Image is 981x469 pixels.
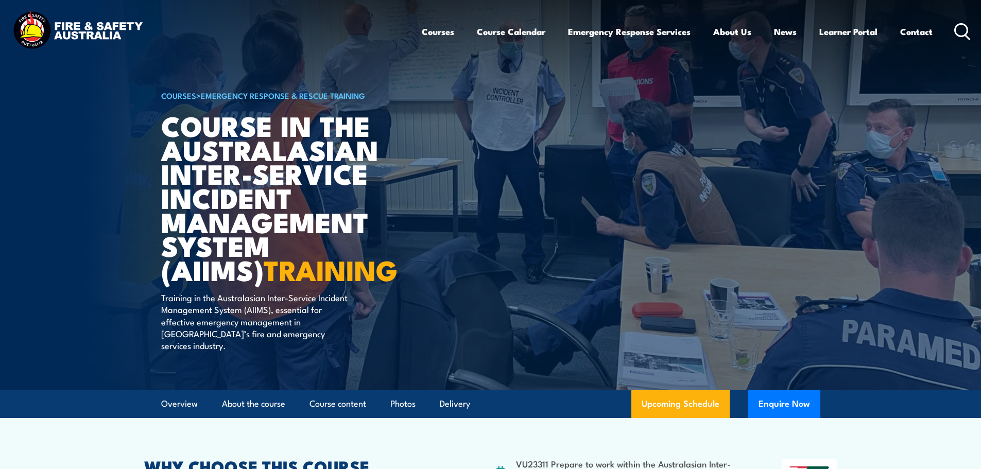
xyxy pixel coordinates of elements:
a: Emergency Response Services [568,18,691,45]
a: About the course [222,390,285,418]
p: Training in the Australasian Inter-Service Incident Management System (AIIMS), essential for effe... [161,291,349,352]
a: Contact [900,18,933,45]
a: Course content [309,390,366,418]
a: Overview [161,390,198,418]
button: Enquire Now [748,390,820,418]
a: Course Calendar [477,18,545,45]
a: Learner Portal [819,18,877,45]
a: Delivery [440,390,470,418]
a: Emergency Response & Rescue Training [201,90,365,101]
strong: TRAINING [264,248,398,290]
a: Courses [422,18,454,45]
h6: > [161,89,416,101]
a: About Us [713,18,751,45]
a: News [774,18,797,45]
h1: Course in the Australasian Inter-service Incident Management System (AIIMS) [161,113,416,282]
a: COURSES [161,90,196,101]
a: Photos [390,390,416,418]
a: Upcoming Schedule [631,390,730,418]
